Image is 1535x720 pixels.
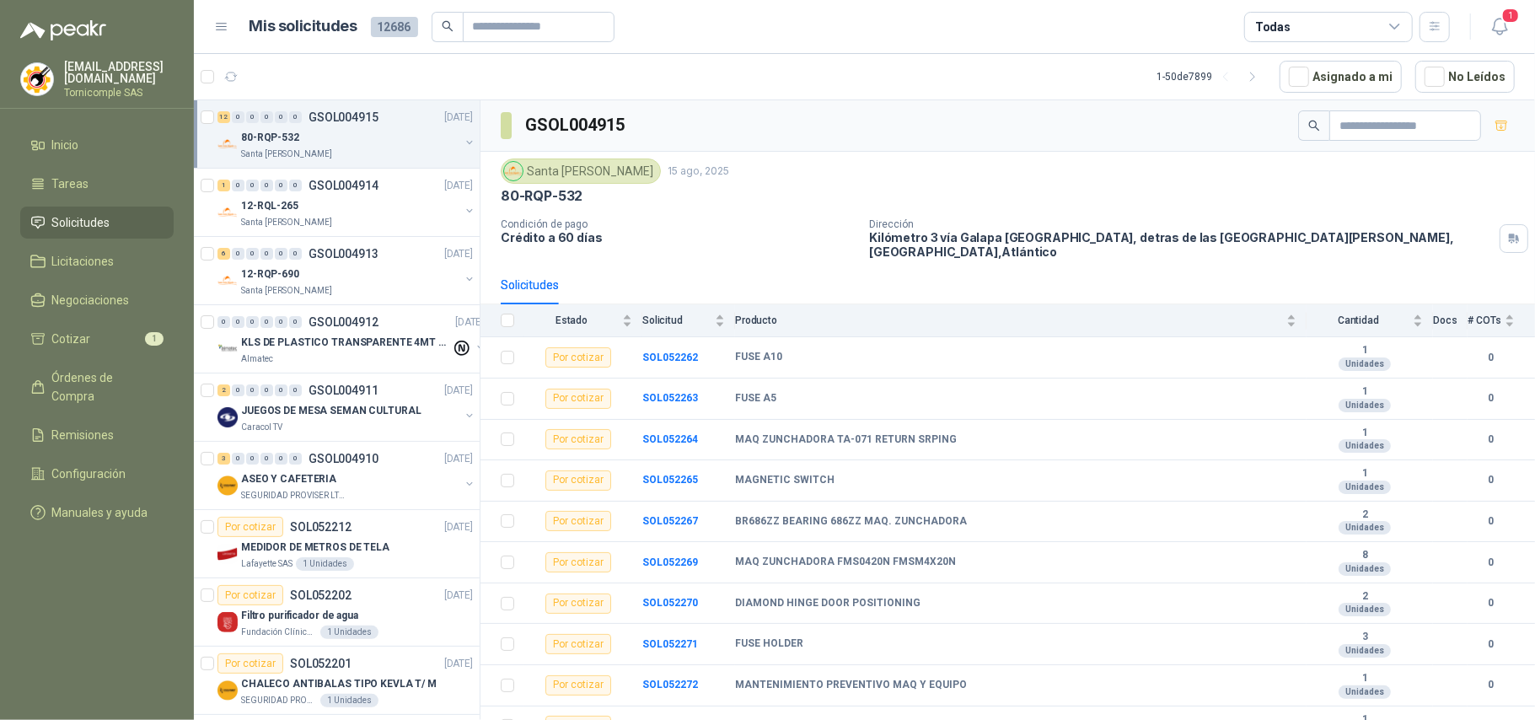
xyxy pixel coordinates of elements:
[52,175,89,193] span: Tareas
[444,178,473,194] p: [DATE]
[309,384,378,396] p: GSOL004911
[232,180,244,191] div: 0
[444,656,473,672] p: [DATE]
[217,680,238,701] img: Company Logo
[217,312,487,366] a: 0 0 0 0 0 0 GSOL004912[DATE] Company LogoKLS DE PLASTICO TRANSPARENTE 4MT CAL 4 Y CINTA TRAAlmatec
[1339,481,1391,494] div: Unidades
[217,517,283,537] div: Por cotizar
[241,557,293,571] p: Lafayette SAS
[642,679,698,690] a: SOL052272
[1255,18,1291,36] div: Todas
[1307,385,1423,399] b: 1
[241,694,317,707] p: SEGURIDAD PROVISER LTDA
[241,471,336,487] p: ASEO Y CAFETERIA
[290,658,352,669] p: SOL052201
[1280,61,1402,93] button: Asignado a mi
[260,180,273,191] div: 0
[642,597,698,609] a: SOL052270
[217,449,476,502] a: 3 0 0 0 0 0 GSOL004910[DATE] Company LogoASEO Y CAFETERIASEGURIDAD PROVISER LTDA
[21,63,53,95] img: Company Logo
[217,180,230,191] div: 1
[246,453,259,465] div: 0
[20,458,174,490] a: Configuración
[444,451,473,467] p: [DATE]
[275,384,287,396] div: 0
[444,110,473,126] p: [DATE]
[20,323,174,355] a: Cotizar1
[1339,521,1391,535] div: Unidades
[735,637,803,651] b: FUSE HOLDER
[442,20,454,32] span: search
[275,180,287,191] div: 0
[545,389,611,409] div: Por cotizar
[260,316,273,328] div: 0
[1468,304,1535,337] th: # COTs
[309,111,378,123] p: GSOL004915
[246,180,259,191] div: 0
[1307,344,1423,357] b: 1
[217,612,238,632] img: Company Logo
[735,351,782,364] b: FUSE A10
[217,107,476,161] a: 12 0 0 0 0 0 GSOL004915[DATE] Company Logo80-RQP-532Santa [PERSON_NAME]
[275,316,287,328] div: 0
[309,248,378,260] p: GSOL004913
[1415,61,1515,93] button: No Leídos
[217,134,238,154] img: Company Logo
[1468,350,1515,366] b: 0
[642,392,698,404] a: SOL052263
[232,453,244,465] div: 0
[232,384,244,396] div: 0
[217,653,283,674] div: Por cotizar
[246,316,259,328] div: 0
[20,245,174,277] a: Licitaciones
[52,291,130,309] span: Negociaciones
[869,230,1493,259] p: Kilómetro 3 vía Galapa [GEOGRAPHIC_DATA], detras de las [GEOGRAPHIC_DATA][PERSON_NAME], [GEOGRAPH...
[309,180,378,191] p: GSOL004914
[241,284,332,298] p: Santa [PERSON_NAME]
[642,638,698,650] b: SOL052271
[289,180,302,191] div: 0
[309,316,378,328] p: GSOL004912
[289,111,302,123] div: 0
[296,557,354,571] div: 1 Unidades
[545,594,611,614] div: Por cotizar
[1307,427,1423,440] b: 1
[275,248,287,260] div: 0
[1468,513,1515,529] b: 0
[217,384,230,396] div: 2
[241,626,317,639] p: Fundación Clínica Shaio
[1307,467,1423,481] b: 1
[246,248,259,260] div: 0
[735,392,776,406] b: FUSE A5
[232,248,244,260] div: 0
[217,202,238,223] img: Company Logo
[20,20,106,40] img: Logo peakr
[1339,439,1391,453] div: Unidades
[545,552,611,572] div: Por cotizar
[241,335,451,351] p: KLS DE PLASTICO TRANSPARENTE 4MT CAL 4 Y CINTA TRA
[20,207,174,239] a: Solicitudes
[501,187,582,205] p: 80-RQP-532
[217,544,238,564] img: Company Logo
[642,433,698,445] b: SOL052264
[217,453,230,465] div: 3
[64,88,174,98] p: Tornicomple SAS
[20,168,174,200] a: Tareas
[20,362,174,412] a: Órdenes de Compra
[241,198,298,214] p: 12-RQL-265
[642,515,698,527] a: SOL052267
[241,148,332,161] p: Santa [PERSON_NAME]
[52,330,91,348] span: Cotizar
[246,111,259,123] div: 0
[545,634,611,654] div: Por cotizar
[444,519,473,535] p: [DATE]
[260,248,273,260] div: 0
[1307,304,1433,337] th: Cantidad
[290,521,352,533] p: SOL052212
[260,111,273,123] div: 0
[735,474,835,487] b: MAGNETIC SWITCH
[64,61,174,84] p: [EMAIL_ADDRESS][DOMAIN_NAME]
[20,497,174,529] a: Manuales y ayuda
